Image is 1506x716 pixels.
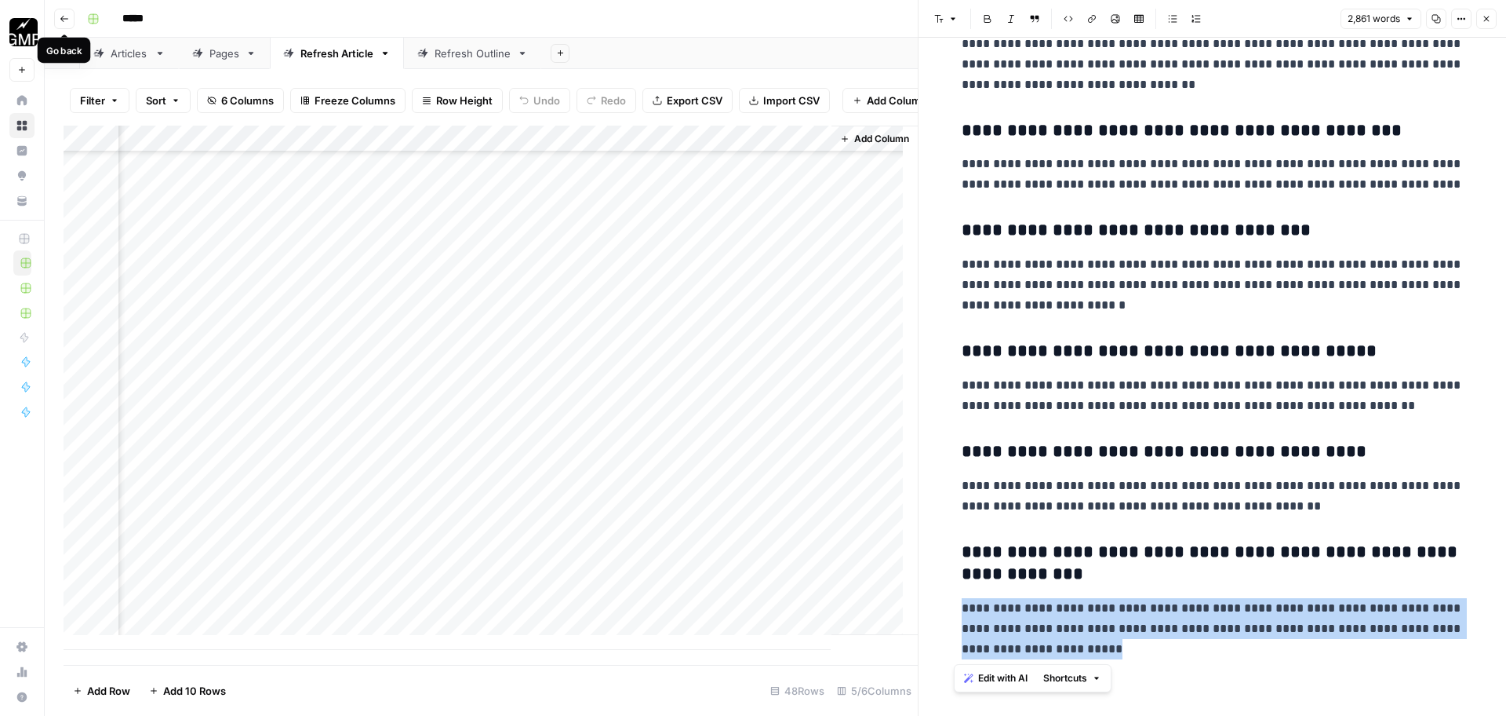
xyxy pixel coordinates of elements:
[854,132,909,146] span: Add Column
[831,678,918,703] div: 5/6 Columns
[136,88,191,113] button: Sort
[80,93,105,108] span: Filter
[842,88,937,113] button: Add Column
[9,659,35,685] a: Usage
[764,678,831,703] div: 48 Rows
[412,88,503,113] button: Row Height
[9,88,35,113] a: Home
[290,88,406,113] button: Freeze Columns
[9,163,35,188] a: Opportunities
[80,38,179,69] a: Articles
[300,46,373,61] div: Refresh Article
[436,93,493,108] span: Row Height
[509,88,570,113] button: Undo
[140,678,235,703] button: Add 10 Rows
[763,93,820,108] span: Import CSV
[315,93,395,108] span: Freeze Columns
[70,88,129,113] button: Filter
[270,38,404,69] a: Refresh Article
[87,683,130,699] span: Add Row
[533,93,560,108] span: Undo
[404,38,541,69] a: Refresh Outline
[221,93,274,108] span: 6 Columns
[435,46,511,61] div: Refresh Outline
[667,93,722,108] span: Export CSV
[111,46,148,61] div: Articles
[146,93,166,108] span: Sort
[978,671,1028,685] span: Edit with AI
[9,634,35,659] a: Settings
[163,683,226,699] span: Add 10 Rows
[577,88,636,113] button: Redo
[197,88,284,113] button: 6 Columns
[64,678,140,703] button: Add Row
[9,113,35,138] a: Browse
[1037,668,1108,689] button: Shortcuts
[9,685,35,710] button: Help + Support
[179,38,270,69] a: Pages
[9,188,35,214] a: Your Data
[9,18,38,46] img: Growth Marketing Pro Logo
[739,88,830,113] button: Import CSV
[958,668,1034,689] button: Edit with AI
[1340,9,1421,29] button: 2,861 words
[601,93,626,108] span: Redo
[9,138,35,163] a: Insights
[1043,671,1087,685] span: Shortcuts
[834,129,915,149] button: Add Column
[867,93,927,108] span: Add Column
[209,46,239,61] div: Pages
[642,88,733,113] button: Export CSV
[9,13,35,52] button: Workspace: Growth Marketing Pro
[1348,12,1400,26] span: 2,861 words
